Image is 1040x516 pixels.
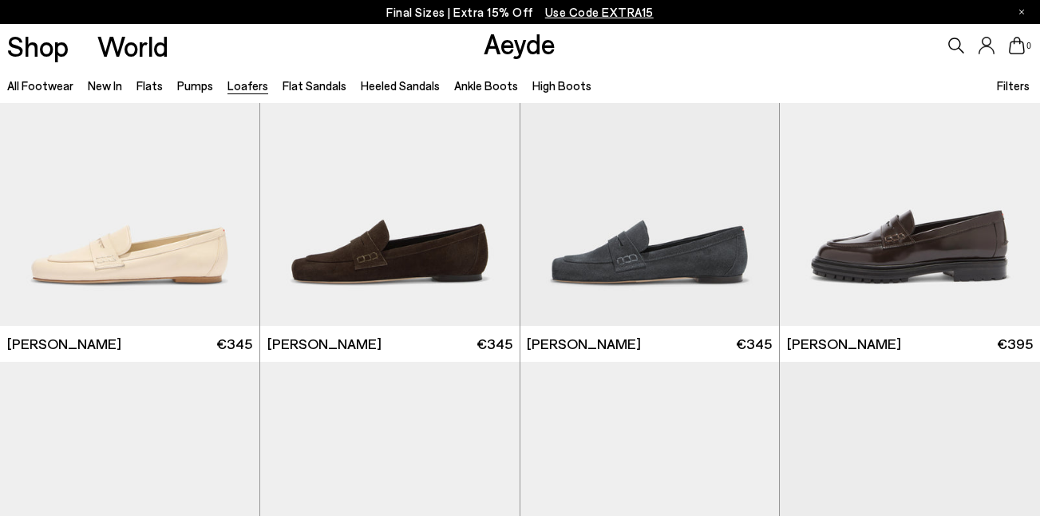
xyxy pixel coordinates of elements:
[136,78,163,93] a: Flats
[227,78,268,93] a: Loafers
[386,2,654,22] p: Final Sizes | Extra 15% Off
[7,334,121,354] span: [PERSON_NAME]
[527,334,641,354] span: [PERSON_NAME]
[97,32,168,60] a: World
[1025,42,1033,50] span: 0
[484,26,556,60] a: Aeyde
[361,78,440,93] a: Heeled Sandals
[736,334,772,354] span: €345
[454,78,518,93] a: Ankle Boots
[780,326,1040,362] a: [PERSON_NAME] €395
[7,32,69,60] a: Shop
[545,5,654,19] span: Navigate to /collections/ss25-final-sizes
[267,334,382,354] span: [PERSON_NAME]
[216,334,252,354] span: €345
[88,78,122,93] a: New In
[532,78,591,93] a: High Boots
[520,326,780,362] a: [PERSON_NAME] €345
[283,78,346,93] a: Flat Sandals
[7,78,73,93] a: All Footwear
[997,334,1033,354] span: €395
[997,78,1030,93] span: Filters
[477,334,512,354] span: €345
[787,334,901,354] span: [PERSON_NAME]
[177,78,213,93] a: Pumps
[260,326,520,362] a: [PERSON_NAME] €345
[1009,37,1025,54] a: 0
